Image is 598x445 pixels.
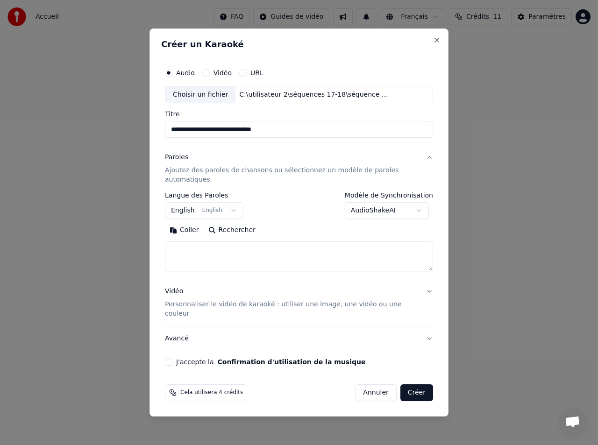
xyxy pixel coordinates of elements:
p: Ajoutez des paroles de chansons ou sélectionnez un modèle de paroles automatiques [165,166,418,185]
div: ParolesAjoutez des paroles de chansons ou sélectionnez un modèle de paroles automatiques [165,192,433,279]
button: ParolesAjoutez des paroles de chansons ou sélectionnez un modèle de paroles automatiques [165,146,433,192]
button: VidéoPersonnaliser le vidéo de karaoké : utiliser une image, une vidéo ou une couleur [165,280,433,326]
label: J'accepte la [176,359,365,365]
h2: Créer un Karaoké [161,40,437,49]
label: Audio [176,70,195,76]
p: Personnaliser le vidéo de karaoké : utiliser une image, une vidéo ou une couleur [165,300,418,318]
button: Créer [400,384,433,401]
button: Coller [165,223,204,238]
label: Langue des Paroles [165,192,243,199]
label: Vidéo [214,70,232,76]
label: Titre [165,111,433,118]
div: Vidéo [165,287,418,319]
label: URL [250,70,263,76]
div: Paroles [165,153,188,162]
label: Modèle de Synchronisation [345,192,433,199]
button: Annuler [355,384,396,401]
div: C:\utilisateur 2\séquences 17-18\séquence 1\quatrième sq 1\Le blues\Audio\[PERSON_NAME] du Dentis... [235,90,394,99]
button: Rechercher [204,223,260,238]
button: J'accepte la [217,359,365,365]
button: Avancé [165,326,433,351]
div: Choisir un fichier [165,86,235,103]
span: Cela utilisera 4 crédits [180,389,243,396]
